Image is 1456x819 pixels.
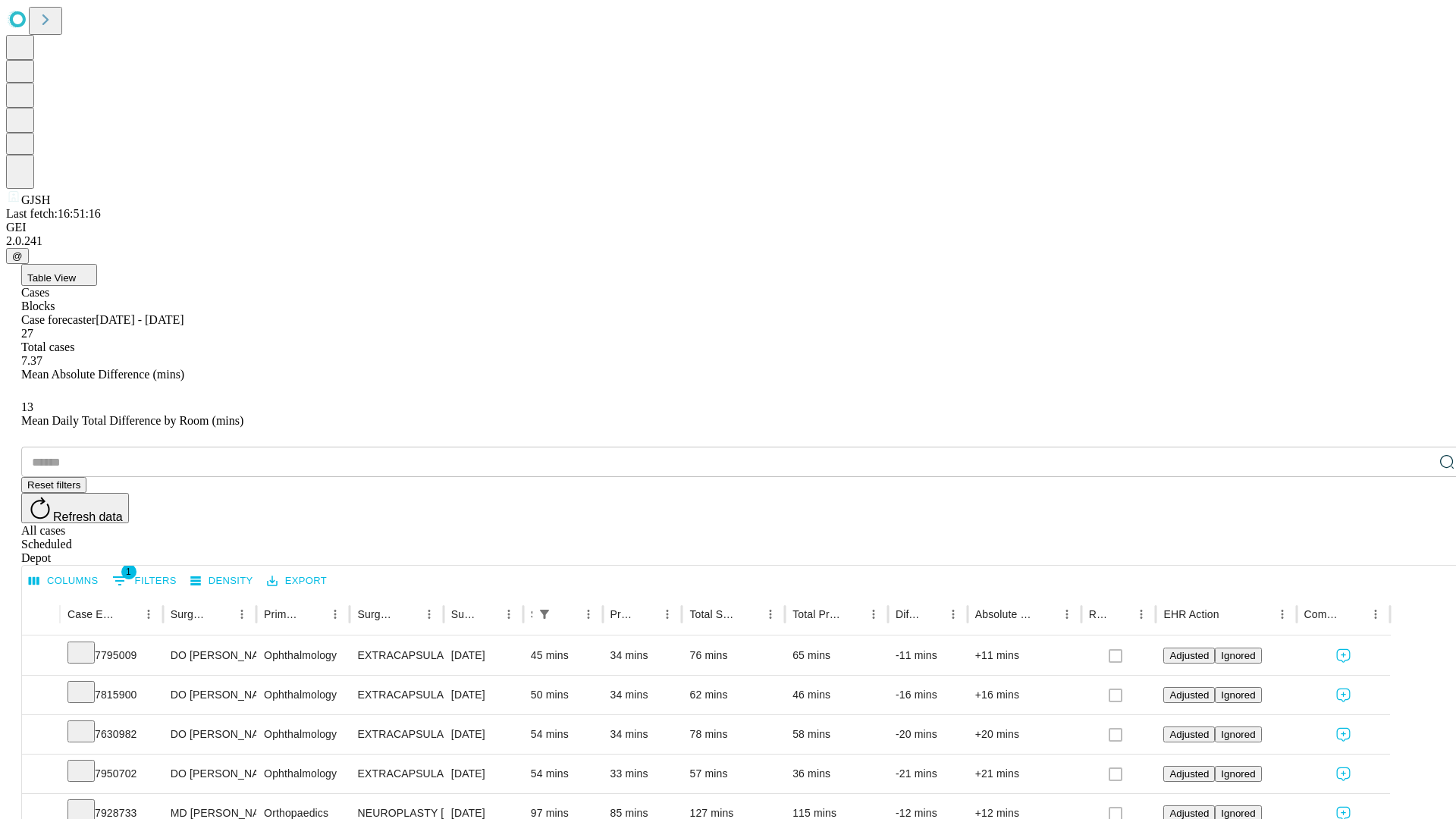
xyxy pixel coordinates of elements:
[21,368,184,381] span: Mean Absolute Difference (mins)
[171,715,249,754] div: DO [PERSON_NAME]
[1304,608,1342,620] div: Comments
[557,604,578,625] button: Sort
[534,604,555,625] button: Show filters
[1109,604,1131,625] button: Sort
[842,604,863,625] button: Sort
[1221,808,1255,819] span: Ignored
[610,636,675,675] div: 34 mins
[21,493,129,523] button: Refresh data
[264,608,302,620] div: Primary Service
[27,272,76,284] span: Table View
[578,604,599,625] button: Menu
[6,221,1450,234] div: GEI
[117,604,138,625] button: Sort
[896,636,960,675] div: -11 mins
[689,636,777,675] div: 76 mins
[451,755,516,793] div: [DATE]
[53,510,123,523] span: Refresh data
[6,207,101,220] span: Last fetch: 16:51:16
[1169,650,1209,661] span: Adjusted
[30,643,52,670] button: Expand
[531,715,595,754] div: 54 mins
[739,604,760,625] button: Sort
[1215,648,1261,664] button: Ignored
[689,755,777,793] div: 57 mins
[1221,768,1255,780] span: Ignored
[531,608,532,620] div: Scheduled In Room Duration
[610,676,675,714] div: 34 mins
[397,604,419,625] button: Sort
[357,715,435,754] div: EXTRACAPSULAR CATARACT REMOVAL WITH [MEDICAL_DATA]
[21,313,96,326] span: Case forecaster
[1221,650,1255,661] span: Ignored
[67,715,155,754] div: 7630982
[792,608,840,620] div: Total Predicted Duration
[689,608,737,620] div: Total Scheduled Duration
[264,755,342,793] div: Ophthalmology
[303,604,325,625] button: Sort
[231,604,253,625] button: Menu
[689,676,777,714] div: 62 mins
[1169,729,1209,740] span: Adjusted
[451,636,516,675] div: [DATE]
[1056,604,1078,625] button: Menu
[1163,766,1215,782] button: Adjusted
[21,354,42,367] span: 7.37
[477,604,498,625] button: Sort
[12,250,23,262] span: @
[21,400,33,413] span: 13
[67,755,155,793] div: 7950702
[975,636,1074,675] div: +11 mins
[27,479,80,491] span: Reset filters
[610,715,675,754] div: 34 mins
[1163,608,1219,620] div: EHR Action
[792,676,880,714] div: 46 mins
[863,604,884,625] button: Menu
[21,477,86,493] button: Reset filters
[263,570,331,593] button: Export
[21,340,74,353] span: Total cases
[610,755,675,793] div: 33 mins
[96,313,184,326] span: [DATE] - [DATE]
[531,755,595,793] div: 54 mins
[1344,604,1365,625] button: Sort
[21,264,97,286] button: Table View
[657,604,678,625] button: Menu
[30,761,52,788] button: Expand
[896,608,920,620] div: Difference
[21,327,33,340] span: 27
[1089,608,1109,620] div: Resolved in EHR
[792,715,880,754] div: 58 mins
[357,755,435,793] div: EXTRACAPSULAR CATARACT REMOVAL WITH [MEDICAL_DATA]
[264,636,342,675] div: Ophthalmology
[21,193,50,206] span: GJSH
[6,234,1450,248] div: 2.0.241
[357,608,395,620] div: Surgery Name
[30,722,52,748] button: Expand
[896,715,960,754] div: -20 mins
[187,570,257,593] button: Density
[419,604,440,625] button: Menu
[171,676,249,714] div: DO [PERSON_NAME]
[1215,726,1261,742] button: Ignored
[635,604,657,625] button: Sort
[534,604,555,625] div: 1 active filter
[325,604,346,625] button: Menu
[171,608,209,620] div: Surgeon Name
[1169,808,1209,819] span: Adjusted
[943,604,964,625] button: Menu
[1272,604,1293,625] button: Menu
[1221,604,1242,625] button: Sort
[689,715,777,754] div: 78 mins
[975,755,1074,793] div: +21 mins
[138,604,159,625] button: Menu
[975,715,1074,754] div: +20 mins
[1163,687,1215,703] button: Adjusted
[121,564,136,579] span: 1
[264,676,342,714] div: Ophthalmology
[210,604,231,625] button: Sort
[975,608,1034,620] div: Absolute Difference
[531,676,595,714] div: 50 mins
[1365,604,1386,625] button: Menu
[1169,768,1209,780] span: Adjusted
